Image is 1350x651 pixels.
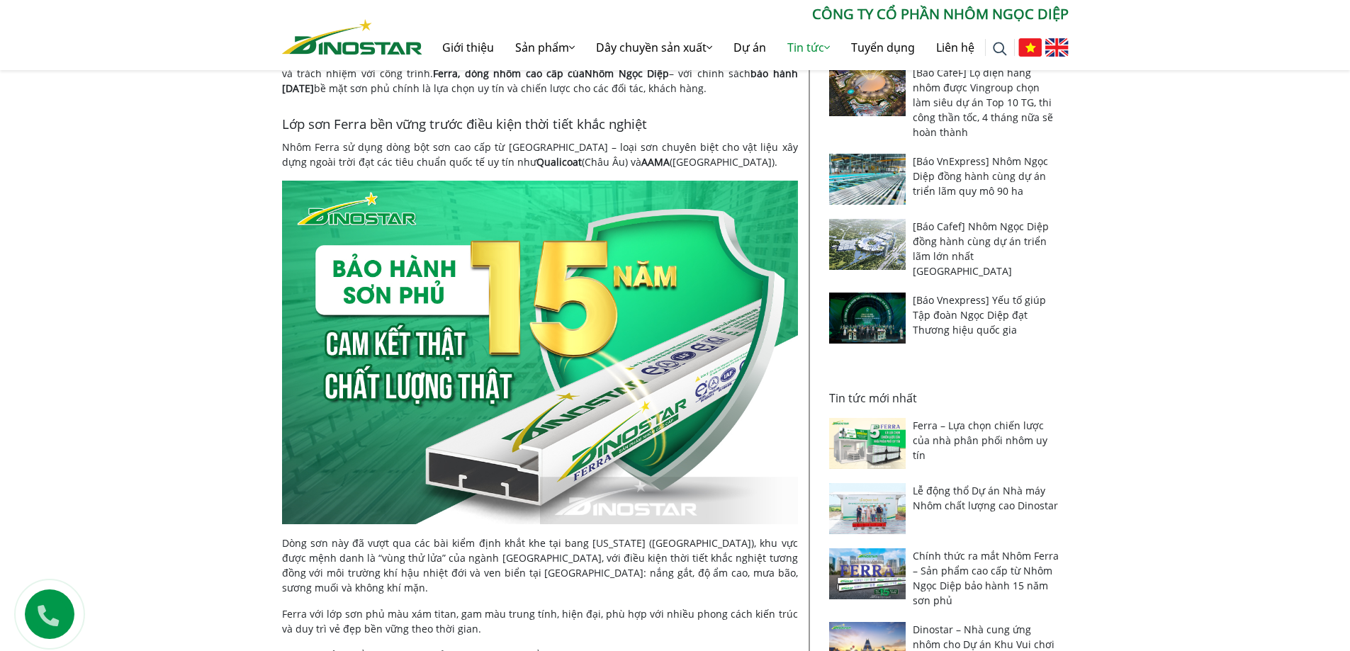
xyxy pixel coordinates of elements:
[282,140,798,169] p: Nhôm Ferra sử dụng dòng bột sơn cao cấp từ [GEOGRAPHIC_DATA] – loại sơn chuyên biệt cho vật liệu ...
[282,67,798,95] strong: bảo hành [DATE]
[777,25,840,70] a: Tin tức
[1045,38,1069,57] img: English
[1018,38,1042,57] img: Tiếng Việt
[282,19,422,55] img: Nhôm Dinostar
[829,418,906,469] img: Ferra – Lựa chọn chiến lược của nhà phân phối nhôm uy tín
[282,606,798,636] p: Ferra với lớp sơn phủ màu xám titan, gam màu trung tính, hiện đại, phù hợp với nhiều phong cách k...
[840,25,926,70] a: Tuyển dụng
[913,549,1059,607] a: Chính thức ra mắt Nhôm Ferra – Sản phẩm cao cấp từ Nhôm Ngọc Diệp bảo hành 15 năm sơn phủ
[282,536,798,595] p: Dòng sơn này đã vượt qua các bài kiểm định khắt khe tại bang [US_STATE] ([GEOGRAPHIC_DATA]), khu ...
[536,155,582,169] strong: Qualicoat
[913,154,1048,198] a: [Báo VnExpress] Nhôm Ngọc Diệp đồng hành cùng dự án triển lãm quy mô 90 ha
[829,548,906,599] img: Chính thức ra mắt Nhôm Ferra – Sản phẩm cao cấp từ Nhôm Ngọc Diệp bảo hành 15 năm sơn phủ
[926,25,985,70] a: Liên hệ
[282,181,798,524] img: Nhôm Ferra – Cam kết chất lượng dài hạn với chính sách bảo hành 15 năm bề mặt sơn
[505,25,585,70] a: Sản phẩm
[913,484,1058,512] a: Lễ động thổ Dự án Nhà máy Nhôm chất lượng cao Dinostar
[913,419,1047,462] a: Ferra – Lựa chọn chiến lược của nhà phân phối nhôm uy tín
[282,115,647,132] span: Lớp sơn Ferra bền vững trước điều kiện thời tiết khắc nghiệt
[913,66,1053,139] a: [Báo CafeF] Lộ diện hãng nhôm được Vingroup chọn làm siêu dự án Top 10 TG, thi công thần tốc, 4 t...
[829,154,906,205] img: [Báo VnExpress] Nhôm Ngọc Diệp đồng hành cùng dự án triển lãm quy mô 90 ha
[829,390,1060,407] p: Tin tức mới nhất
[422,4,1069,25] p: CÔNG TY CỔ PHẦN NHÔM NGỌC DIỆP
[585,25,723,70] a: Dây chuyền sản xuất
[723,25,777,70] a: Dự án
[829,293,906,344] img: [Báo Vnexpress] Yếu tố giúp Tập đoàn Ngọc Diệp đạt Thương hiệu quốc gia
[432,25,505,70] a: Giới thiệu
[829,483,906,534] img: Lễ động thổ Dự án Nhà máy Nhôm chất lượng cao Dinostar
[913,293,1046,336] a: [Báo Vnexpress] Yếu tố giúp Tập đoàn Ngọc Diệp đạt Thương hiệu quốc gia
[993,42,1007,56] img: search
[641,155,670,169] strong: AAMA
[433,67,669,80] strong: Ferra, dòng nhôm cao cấp của
[282,51,798,96] p: Trong ngành vật liệu xây dựng, bảo hành là thước đo minh bạch về chất lượng sản phẩm, năng lực sả...
[585,67,669,80] a: Nhôm Ngọc Diệp
[913,220,1049,278] a: [Báo Cafef] Nhôm Ngọc Diệp đồng hành cùng dự án triển lãm lớn nhất [GEOGRAPHIC_DATA]
[829,65,906,116] img: [Báo CafeF] Lộ diện hãng nhôm được Vingroup chọn làm siêu dự án Top 10 TG, thi công thần tốc, 4 t...
[829,219,906,270] img: [Báo Cafef] Nhôm Ngọc Diệp đồng hành cùng dự án triển lãm lớn nhất Đông Nam Á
